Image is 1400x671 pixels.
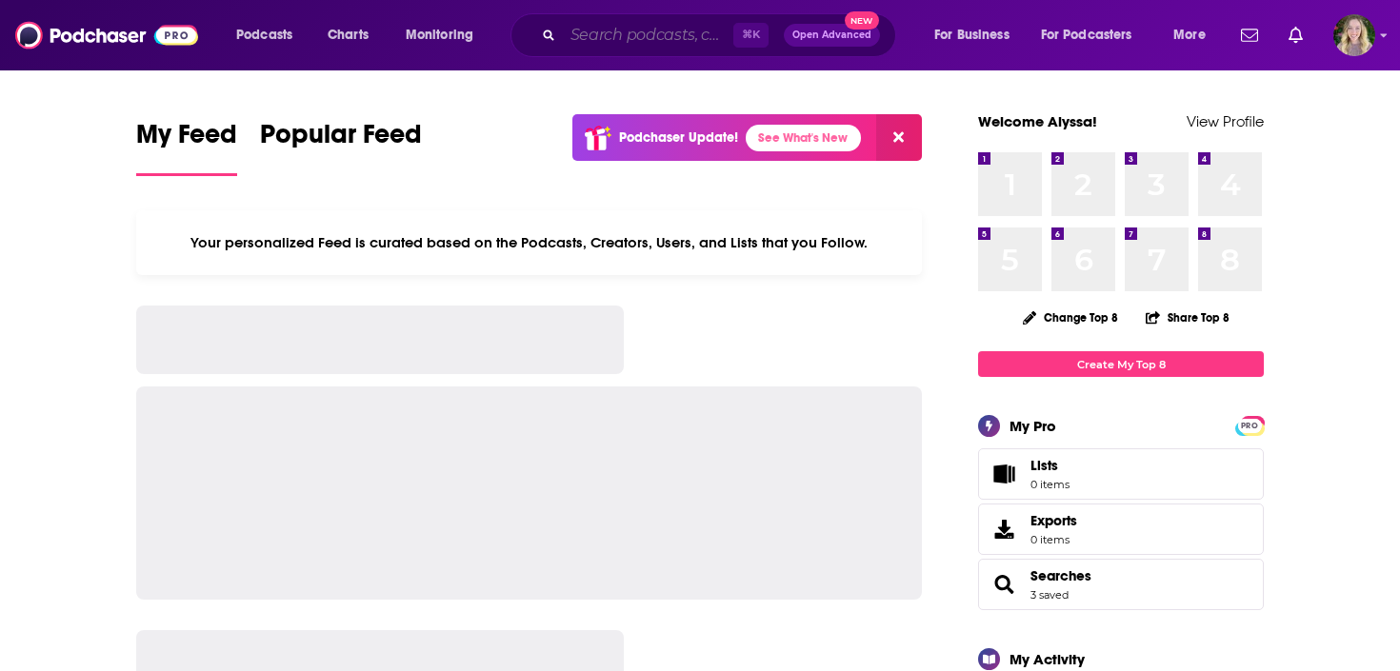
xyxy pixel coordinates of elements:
[746,125,861,151] a: See What's New
[985,571,1023,598] a: Searches
[978,503,1264,555] a: Exports
[978,112,1097,130] a: Welcome Alyssa!
[260,118,422,176] a: Popular Feed
[1333,14,1375,56] img: User Profile
[1030,457,1058,474] span: Lists
[1145,299,1230,336] button: Share Top 8
[1030,457,1070,474] span: Lists
[733,23,769,48] span: ⌘ K
[328,22,369,49] span: Charts
[1233,19,1266,51] a: Show notifications dropdown
[1030,512,1077,529] span: Exports
[1333,14,1375,56] span: Logged in as lauren19365
[1030,588,1069,602] a: 3 saved
[985,461,1023,487] span: Lists
[978,448,1264,500] a: Lists
[223,20,317,50] button: open menu
[529,13,914,57] div: Search podcasts, credits, & more...
[921,20,1033,50] button: open menu
[1041,22,1132,49] span: For Podcasters
[1238,418,1261,432] a: PRO
[315,20,380,50] a: Charts
[978,351,1264,377] a: Create My Top 8
[1029,20,1160,50] button: open menu
[136,118,237,162] span: My Feed
[1010,417,1056,435] div: My Pro
[1281,19,1310,51] a: Show notifications dropdown
[1011,306,1130,329] button: Change Top 8
[136,210,922,275] div: Your personalized Feed is curated based on the Podcasts, Creators, Users, and Lists that you Follow.
[392,20,498,50] button: open menu
[563,20,733,50] input: Search podcasts, credits, & more...
[15,17,198,53] img: Podchaser - Follow, Share and Rate Podcasts
[236,22,292,49] span: Podcasts
[1173,22,1206,49] span: More
[136,118,237,176] a: My Feed
[1030,533,1077,546] span: 0 items
[1030,478,1070,491] span: 0 items
[1160,20,1230,50] button: open menu
[1030,567,1091,584] a: Searches
[1187,112,1264,130] a: View Profile
[792,30,871,40] span: Open Advanced
[845,11,879,30] span: New
[784,24,880,47] button: Open AdvancedNew
[406,22,473,49] span: Monitoring
[934,22,1010,49] span: For Business
[1010,650,1085,668] div: My Activity
[985,516,1023,543] span: Exports
[978,559,1264,610] span: Searches
[260,118,422,162] span: Popular Feed
[1238,419,1261,433] span: PRO
[1333,14,1375,56] button: Show profile menu
[619,129,738,146] p: Podchaser Update!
